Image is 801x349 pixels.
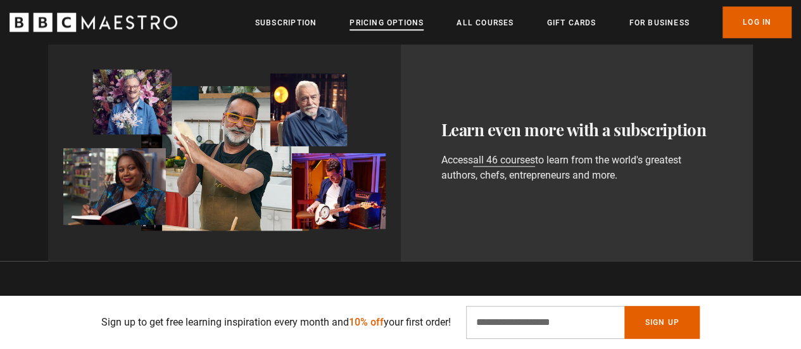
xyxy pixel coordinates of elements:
[255,6,792,38] nav: Primary
[9,13,177,32] svg: BBC Maestro
[441,117,713,143] h3: Learn even more with a subscription
[457,16,514,29] a: All Courses
[101,315,451,330] p: Sign up to get free learning inspiration every month and your first order!
[349,316,384,328] span: 10% off
[473,154,535,167] a: all 46 courses
[624,306,699,339] button: Sign Up
[350,16,424,29] a: Pricing Options
[441,153,713,183] p: Access to learn from the world's greatest authors, chefs, entrepreneurs and more.
[722,6,792,38] a: Log In
[255,16,317,29] a: Subscription
[546,16,596,29] a: Gift Cards
[629,16,689,29] a: For business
